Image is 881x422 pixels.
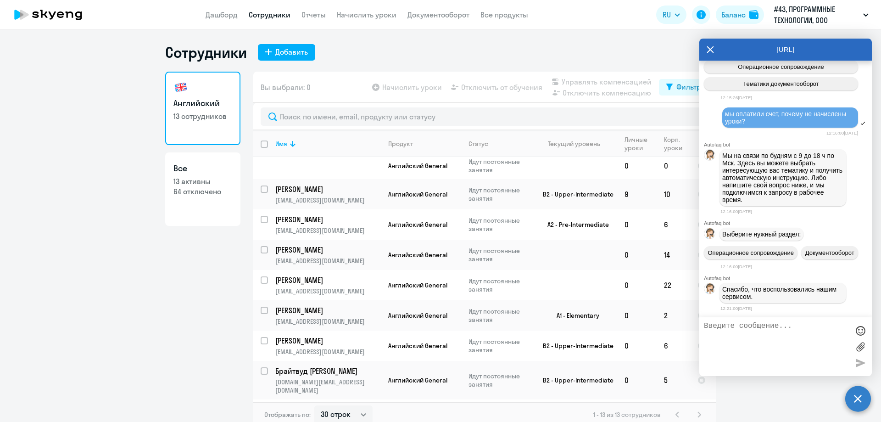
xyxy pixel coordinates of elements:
p: Идут постоянные занятия [468,216,531,233]
img: bot avatar [704,150,716,163]
div: Личные уроки [625,135,656,152]
p: #43, ПРОГРАММНЫЕ ТЕХНОЛОГИИ, ООО [774,4,859,26]
label: Лимит 10 файлов [853,340,867,354]
span: Английский General [388,311,447,320]
a: [PERSON_NAME] [275,245,380,255]
button: RU [656,6,686,24]
time: 12:16:00[DATE] [826,130,858,135]
p: [PERSON_NAME] [275,184,379,194]
p: Идут постоянные занятия [468,372,531,388]
p: 13 сотрудников [173,111,232,121]
p: Идут постоянные занятия [468,307,531,324]
p: [EMAIL_ADDRESS][DOMAIN_NAME] [275,287,380,295]
span: Английский General [388,281,447,289]
p: [DOMAIN_NAME][EMAIL_ADDRESS][DOMAIN_NAME] [275,378,380,394]
img: bot avatar [704,228,716,242]
span: Операционное сопровождение [708,249,794,256]
td: 0 [617,270,657,300]
button: Фильтр [659,79,708,96]
a: Английский13 сотрудников [165,72,240,145]
h3: Все [173,163,232,174]
button: Тематики документооборот [704,77,858,90]
p: 64 отключено [173,186,232,197]
button: #43, ПРОГРАММНЫЕ ТЕХНОЛОГИИ, ООО [769,4,873,26]
p: Идут постоянные занятия [468,277,531,293]
span: Документооборот [805,249,854,256]
a: [PERSON_NAME] [275,214,380,225]
h1: Сотрудники [165,43,247,62]
td: 0 [617,152,657,179]
a: [PERSON_NAME] [275,184,380,194]
td: 14 [657,240,690,270]
td: 22 [657,270,690,300]
span: Спасибо, что воспользовались нашим сервисом. [722,286,838,300]
div: Autofaq bot [704,276,872,281]
span: Отображать по: [264,411,311,419]
a: Все13 активны64 отключено [165,152,240,226]
h3: Английский [173,97,232,109]
a: Документооборот [407,10,469,19]
img: bot avatar [704,283,716,297]
time: 12:15:26[DATE] [720,95,752,100]
span: Английский General [388,220,447,229]
div: Текущий уровень [539,140,617,148]
div: Корп. уроки [664,135,690,152]
img: balance [749,10,758,19]
button: Операционное сопровождение [704,60,858,73]
p: [PERSON_NAME] [275,275,379,285]
td: 5 [657,361,690,399]
p: 13 активны [173,176,232,186]
input: Поиск по имени, email, продукту или статусу [261,107,708,126]
td: 0 [617,209,657,240]
div: Баланс [721,9,746,20]
a: [PERSON_NAME] [275,336,380,346]
button: Документооборот [801,246,858,259]
td: 0 [617,300,657,331]
span: мы оплатили счет, почему не начислены уроки? [725,110,848,125]
span: Английский General [388,342,447,350]
a: Дашборд [206,10,238,19]
img: english [173,80,188,95]
div: Autofaq bot [704,142,872,147]
button: Операционное сопровождение [704,246,797,259]
p: [PERSON_NAME] [275,305,379,315]
time: 12:21:00[DATE] [720,306,752,311]
button: Балансbalance [716,6,764,24]
time: 12:16:00[DATE] [720,209,752,214]
a: Все продукты [480,10,528,19]
div: Статус [468,140,488,148]
div: Autofaq bot [704,220,872,226]
span: Английский General [388,376,447,384]
td: 10 [657,179,690,209]
td: B2 - Upper-Intermediate [532,179,617,209]
p: Идут постоянные занятия [468,186,531,203]
div: Имя [275,140,287,148]
a: Брайтвуд [PERSON_NAME] [275,366,380,376]
p: Идут постоянные занятия [468,247,531,263]
td: 6 [657,209,690,240]
a: [PERSON_NAME] [275,305,380,315]
div: Имя [275,140,380,148]
td: 9 [617,179,657,209]
td: A1 - Elementary [532,300,617,331]
p: [EMAIL_ADDRESS][DOMAIN_NAME] [275,257,380,265]
div: Добавить [275,46,308,57]
a: Сотрудники [249,10,290,19]
p: [PERSON_NAME] [275,336,379,346]
a: Отчеты [301,10,326,19]
td: 0 [657,152,690,179]
td: 0 [617,240,657,270]
span: Английский General [388,251,447,259]
div: Продукт [388,140,413,148]
time: 12:16:00[DATE] [720,264,752,269]
td: 0 [617,331,657,361]
p: [PERSON_NAME] [275,214,379,225]
span: Выберите нужный раздел: [722,231,801,238]
span: 1 - 13 из 13 сотрудников [593,411,661,419]
p: [EMAIL_ADDRESS][DOMAIN_NAME] [275,317,380,326]
span: Тематики документооборот [743,80,819,87]
span: Операционное сопровождение [738,63,824,70]
p: Идут постоянные занятия [468,158,531,174]
p: [PERSON_NAME] [275,245,379,255]
td: B2 - Upper-Intermediate [532,331,617,361]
